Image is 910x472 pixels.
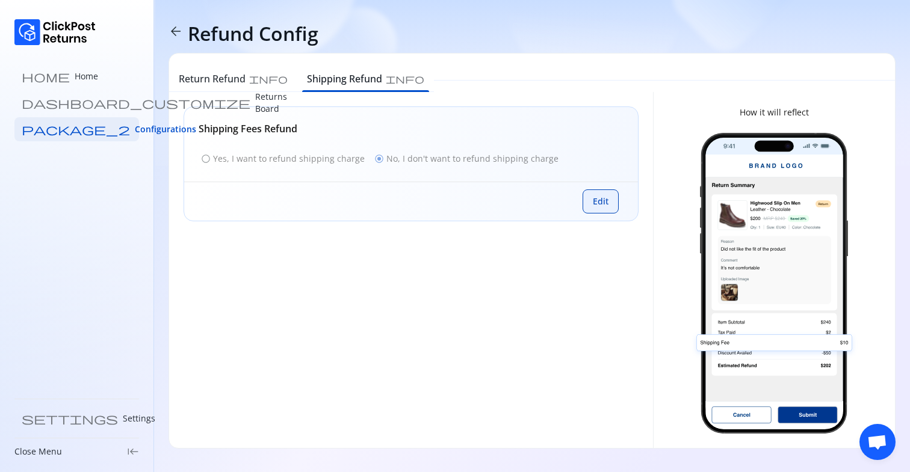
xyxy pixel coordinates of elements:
[14,117,139,141] a: package_2 Configurations
[123,412,155,424] p: Settings
[127,446,139,458] span: keyboard_tab_rtl
[14,406,139,431] a: settings Settings
[169,24,183,38] span: arrow_back
[740,106,809,118] p: How it will reflect
[668,133,881,434] img: return-image
[14,64,139,88] a: home Home
[14,446,62,458] p: Close Menu
[386,74,424,84] span: info
[859,424,896,460] div: Open chat
[593,195,608,207] span: Edit
[199,121,624,136] h6: Shipping Fees Refund
[22,123,130,135] span: package_2
[22,70,70,82] span: home
[135,123,196,135] span: Configurations
[188,22,318,46] h4: Refund Config
[75,70,98,82] p: Home
[307,72,382,86] h6: Shipping Refund
[22,412,118,424] span: settings
[249,74,288,84] span: info
[14,19,96,45] img: Logo
[22,97,250,109] span: dashboard_customize
[583,189,619,213] button: Edit
[179,72,246,86] h6: Return Refund
[14,446,139,458] div: Close Menukeyboard_tab_rtl
[14,91,139,115] a: dashboard_customize Returns Board
[255,91,287,115] p: Returns Board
